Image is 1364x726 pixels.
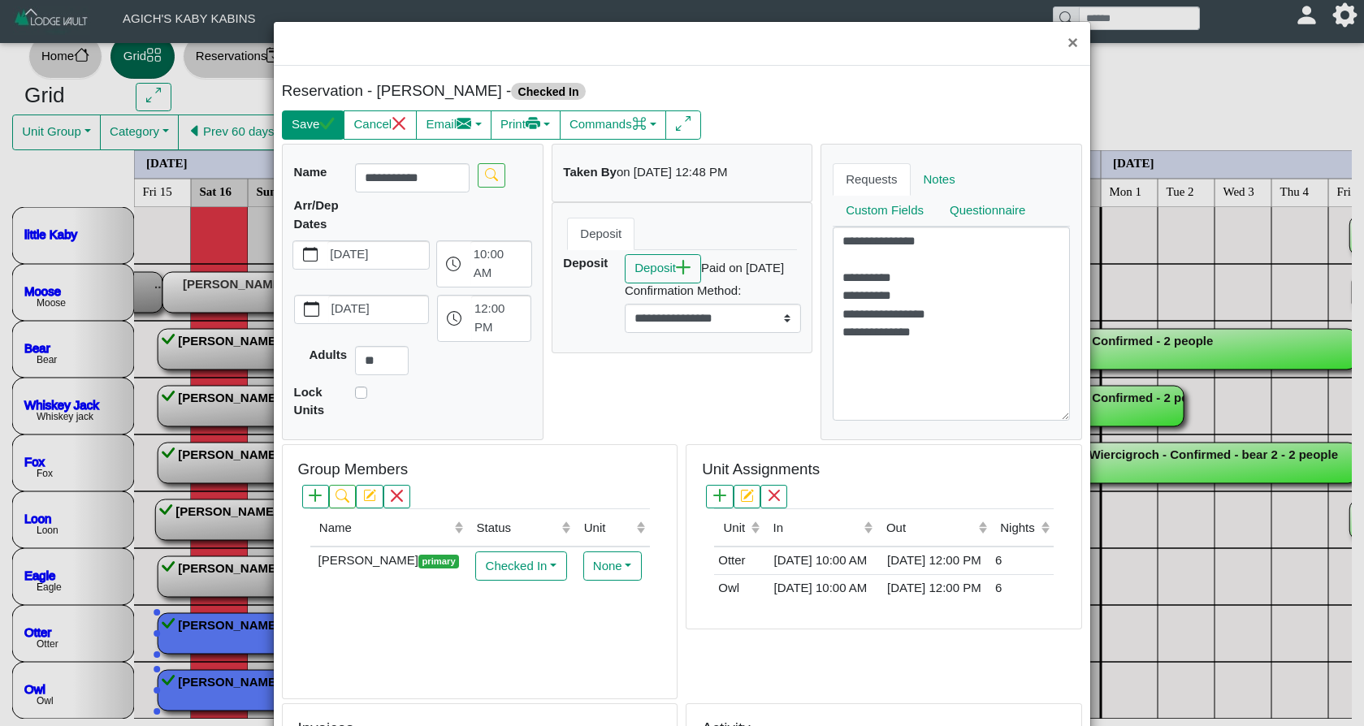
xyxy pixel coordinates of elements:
[991,547,1054,574] td: 6
[734,485,760,508] button: pencil square
[416,110,491,140] button: Emailenvelope fill
[583,551,642,581] button: None
[294,165,327,179] b: Name
[295,296,328,323] button: calendar
[329,485,356,508] button: search
[470,241,531,287] label: 10:00 AM
[328,296,428,323] label: [DATE]
[632,116,647,132] svg: command
[833,163,910,196] a: Requests
[617,165,727,179] i: on [DATE] 12:48 PM
[676,260,691,275] svg: plus
[625,254,701,283] button: Depositplus
[833,195,937,227] a: Custom Fields
[418,555,459,568] span: primary
[702,460,820,479] h5: Unit Assignments
[706,485,733,508] button: plus
[471,296,530,341] label: 12:00 PM
[363,489,376,502] svg: pencil square
[293,241,327,269] button: calendar
[282,82,678,101] h5: Reservation - [PERSON_NAME] -
[625,283,801,298] h6: Confirmation Method:
[676,116,691,132] svg: arrows angle expand
[567,218,634,250] a: Deposit
[282,110,344,140] button: Savecheck
[298,460,408,479] h5: Group Members
[446,257,461,272] svg: clock
[319,116,335,132] svg: check
[477,519,558,538] div: Status
[563,256,608,270] b: Deposit
[714,574,764,601] td: Owl
[713,489,726,502] svg: plus
[392,116,407,132] svg: x
[768,489,781,502] svg: x
[327,241,430,269] label: [DATE]
[701,261,784,274] i: Paid on [DATE]
[768,551,873,570] div: [DATE] 10:00 AM
[294,198,339,231] b: Arr/Dep Dates
[294,385,325,417] b: Lock Units
[478,163,504,187] button: search
[309,348,347,361] b: Adults
[563,165,617,179] b: Taken By
[881,551,987,570] div: [DATE] 12:00 PM
[336,489,349,502] svg: search
[1000,519,1037,538] div: Nights
[314,551,464,570] div: [PERSON_NAME]
[438,296,471,341] button: clock
[937,195,1038,227] a: Questionnaire
[773,519,860,538] div: In
[309,489,322,502] svg: plus
[886,519,974,538] div: Out
[383,485,410,508] button: x
[911,163,968,196] a: Notes
[740,489,753,502] svg: pencil square
[344,110,417,140] button: Cancelx
[881,579,987,598] div: [DATE] 12:00 PM
[457,116,472,132] svg: envelope fill
[303,247,318,262] svg: calendar
[437,241,470,287] button: clock
[319,519,450,538] div: Name
[304,301,319,317] svg: calendar
[475,551,566,581] button: Checked In
[356,485,383,508] button: pencil square
[584,519,633,538] div: Unit
[714,547,764,574] td: Otter
[447,311,462,326] svg: clock
[560,110,667,140] button: Commandscommand
[665,110,700,140] button: arrows angle expand
[302,485,329,508] button: plus
[526,116,541,132] svg: printer fill
[760,485,787,508] button: x
[991,574,1054,601] td: 6
[491,110,561,140] button: Printprinter fill
[390,489,403,502] svg: x
[1055,22,1090,65] button: Close
[768,579,873,598] div: [DATE] 10:00 AM
[723,519,747,538] div: Unit
[485,168,498,181] svg: search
